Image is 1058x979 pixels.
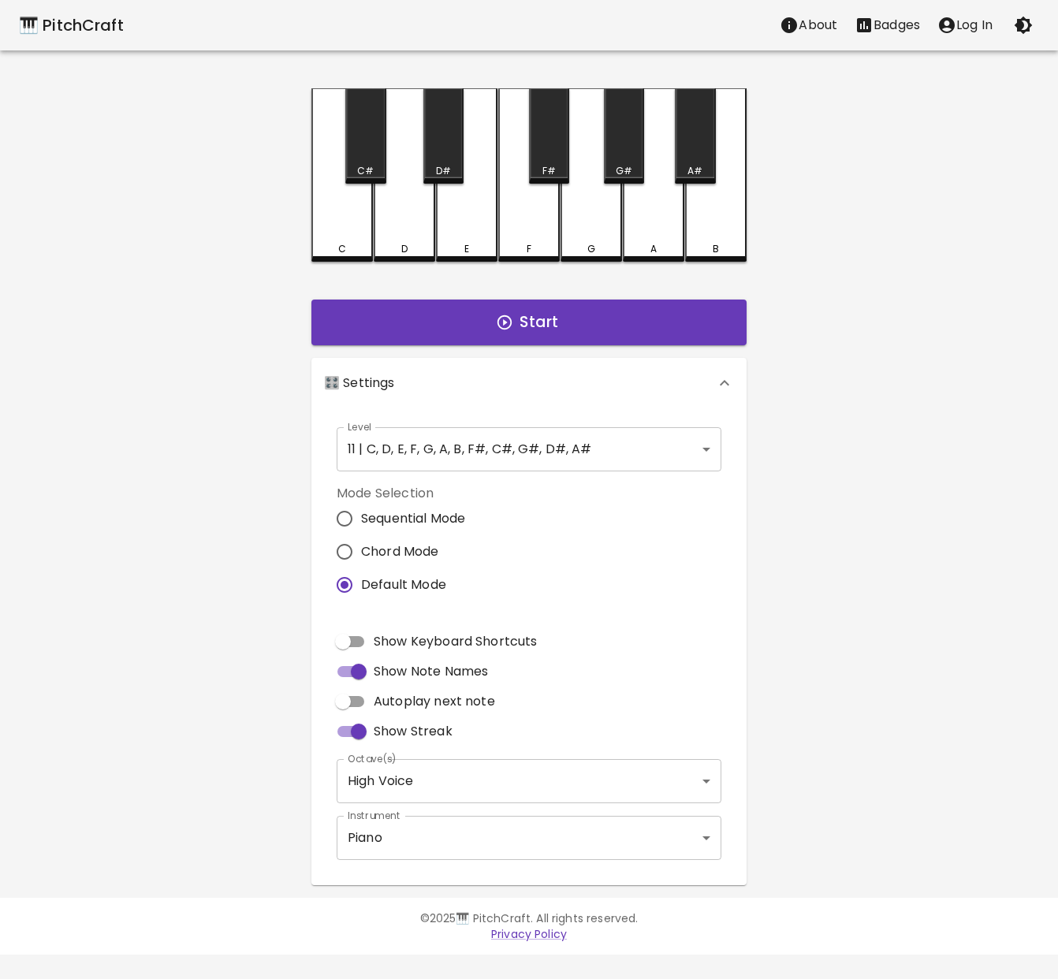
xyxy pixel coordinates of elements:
div: 11 | C, D, E, F, G, A, B, F#, C#, G#, D#, A# [337,427,721,471]
label: Level [348,420,372,434]
div: A [650,242,657,256]
span: Show Keyboard Shortcuts [374,632,537,651]
div: C [338,242,346,256]
div: F [527,242,531,256]
button: About [771,9,846,41]
div: B [713,242,719,256]
div: G [587,242,595,256]
p: About [799,16,837,35]
button: account of current user [929,9,1001,41]
div: D [401,242,408,256]
div: High Voice [337,759,721,803]
button: Stats [846,9,929,41]
div: C# [357,164,374,178]
p: Badges [874,16,920,35]
label: Instrument [348,809,400,822]
p: 🎛️ Settings [324,374,395,393]
div: D# [436,164,451,178]
div: A# [687,164,702,178]
div: G# [616,164,632,178]
div: 🎛️ Settings [311,358,747,408]
span: Chord Mode [361,542,439,561]
span: Show Streak [374,722,453,741]
p: Log In [956,16,993,35]
div: Piano [337,816,721,860]
span: Default Mode [361,575,446,594]
span: Sequential Mode [361,509,465,528]
button: Start [311,300,747,345]
p: © 2025 🎹 PitchCraft. All rights reserved. [75,910,983,926]
span: Autoplay next note [374,692,495,711]
span: Show Note Names [374,662,488,681]
label: Octave(s) [348,752,397,765]
div: E [464,242,469,256]
a: 🎹 PitchCraft [19,13,124,38]
div: F# [542,164,556,178]
a: Privacy Policy [491,926,567,942]
label: Mode Selection [337,484,478,502]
